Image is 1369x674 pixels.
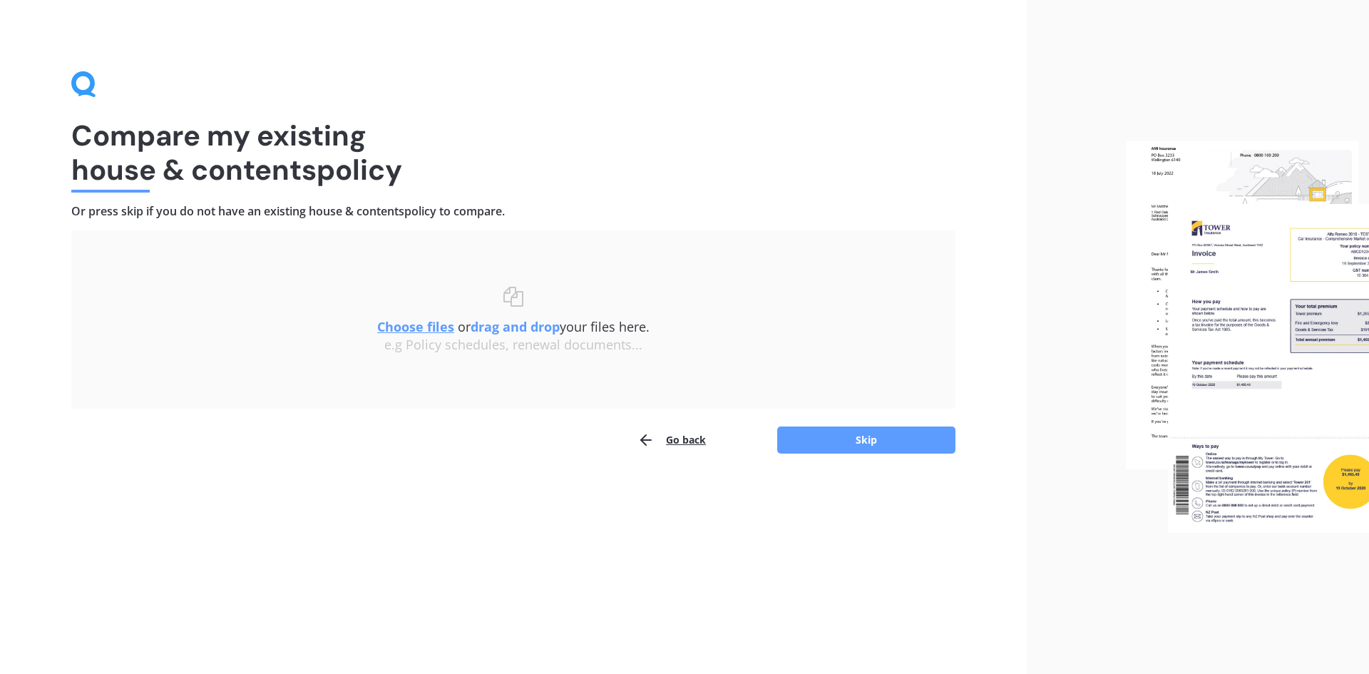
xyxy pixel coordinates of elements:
b: drag and drop [471,318,560,335]
button: Skip [777,427,955,454]
button: Go back [637,426,706,454]
u: Choose files [377,318,454,335]
span: or your files here. [377,318,650,335]
div: e.g Policy schedules, renewal documents... [100,337,927,353]
h1: Compare my existing house & contents policy [71,118,955,187]
img: files.webp [1126,141,1369,533]
h4: Or press skip if you do not have an existing house & contents policy to compare. [71,204,955,219]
